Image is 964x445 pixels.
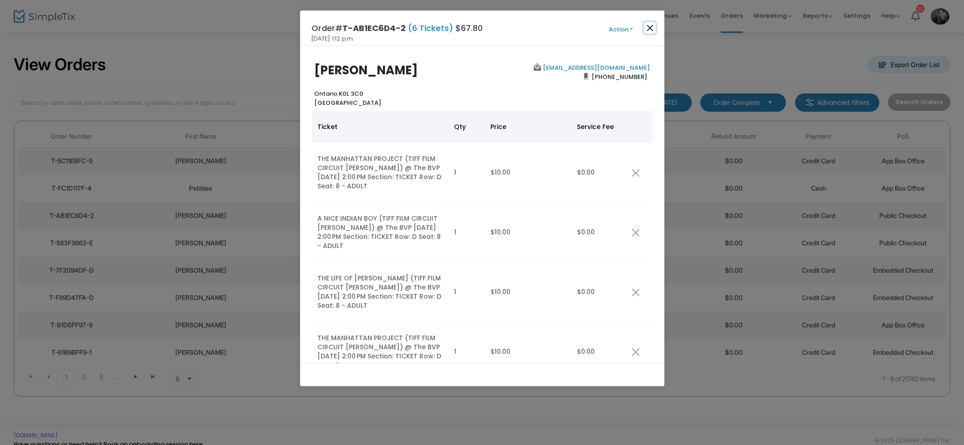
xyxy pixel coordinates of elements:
span: [DATE] 1:12 p.m. [311,34,354,43]
th: Price [485,111,571,143]
img: cross.png [632,348,640,356]
th: Ticket [312,111,449,143]
td: $10.00 [485,143,571,202]
td: 1 [449,143,485,202]
th: Service Fee [571,111,626,143]
td: THE MANHATTAN PROJECT (TIFF FILM CIRCUIT [PERSON_NAME]) @ The BVP [DATE] 2:00 PM Section: TICKET ... [312,322,449,382]
a: [EMAIL_ADDRESS][DOMAIN_NAME] [541,63,650,72]
img: cross.png [632,228,640,237]
span: (6 Tickets) [406,22,455,34]
span: [PHONE_NUMBER] [588,69,650,84]
td: $10.00 [485,322,571,382]
td: $0.00 [571,143,626,202]
td: $10.00 [485,262,571,322]
td: THE MANHATTAN PROJECT (TIFF FILM CIRCUIT [PERSON_NAME]) @ The BVP [DATE] 2:00 PM Section: TICKET ... [312,143,449,202]
button: Close [644,22,656,34]
h4: Order# $67.80 [311,22,483,34]
img: cross.png [632,288,640,296]
td: $0.00 [571,322,626,382]
img: cross.png [632,169,640,177]
td: $0.00 [571,262,626,322]
td: $0.00 [571,202,626,262]
button: Action [594,25,648,35]
td: A NICE INDIAN BOY (TIFF FILM CIRCUIT [PERSON_NAME]) @ The BVP [DATE] 2:00 PM Section: TICKET Row:... [312,202,449,262]
td: $10.00 [485,202,571,262]
td: 1 [449,322,485,382]
td: THE LIFE OF [PERSON_NAME] (TIFF FILM CIRCUIT [PERSON_NAME]) @ The BVP [DATE] 2:00 PM Section: TIC... [312,262,449,322]
span: T-AB1EC6D4-2 [342,22,406,34]
td: 1 [449,202,485,262]
th: Qty [449,111,485,143]
b: Ontario K0L 3C0 [GEOGRAPHIC_DATA] [314,89,381,107]
b: [PERSON_NAME] [314,62,418,78]
td: 1 [449,262,485,322]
